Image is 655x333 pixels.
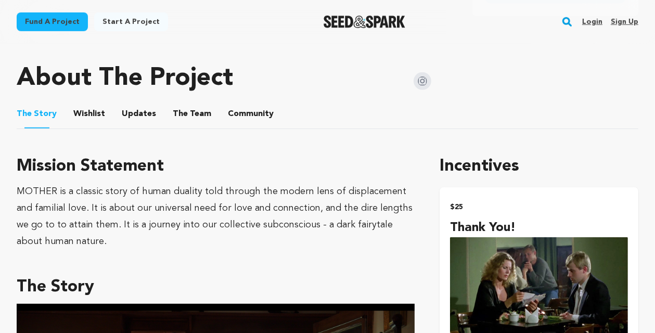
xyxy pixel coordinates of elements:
a: Login [582,14,602,30]
img: Seed&Spark Logo Dark Mode [324,16,405,28]
span: Wishlist [73,108,105,120]
h2: $25 [450,200,628,214]
span: Updates [122,108,156,120]
a: Sign up [611,14,638,30]
h1: About The Project [17,66,233,91]
h3: Mission Statement [17,154,415,179]
a: Fund a project [17,12,88,31]
a: Seed&Spark Homepage [324,16,405,28]
h3: The Story [17,275,415,300]
div: MOTHER is a classic story of human duality told through the modern lens of displacement and famil... [17,183,415,250]
span: The [17,108,32,120]
img: Seed&Spark Instagram Icon [414,72,431,90]
span: The [173,108,188,120]
a: Start a project [94,12,168,31]
span: Community [228,108,274,120]
h4: Thank you! [450,219,628,237]
h1: Incentives [440,154,638,179]
span: Story [17,108,57,120]
span: Team [173,108,211,120]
